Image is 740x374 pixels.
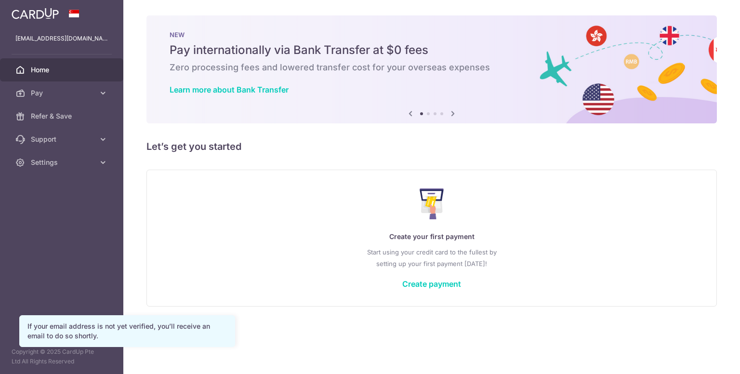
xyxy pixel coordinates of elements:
p: Start using your credit card to the fullest by setting up your first payment [DATE]! [166,246,697,269]
p: NEW [170,31,694,39]
h6: Zero processing fees and lowered transfer cost for your overseas expenses [170,62,694,73]
img: Make Payment [420,188,444,219]
span: Refer & Save [31,111,94,121]
span: Home [31,65,94,75]
div: If your email address is not yet verified, you’ll receive an email to do so shortly. [27,321,227,341]
a: Learn more about Bank Transfer [170,85,289,94]
img: CardUp [12,8,59,19]
span: Settings [31,158,94,167]
p: Create your first payment [166,231,697,242]
p: [EMAIL_ADDRESS][DOMAIN_NAME] [15,34,108,43]
a: Create payment [402,279,461,289]
img: Bank transfer banner [146,15,717,123]
span: Pay [31,88,94,98]
span: Support [31,134,94,144]
h5: Let’s get you started [146,139,717,154]
h5: Pay internationally via Bank Transfer at $0 fees [170,42,694,58]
